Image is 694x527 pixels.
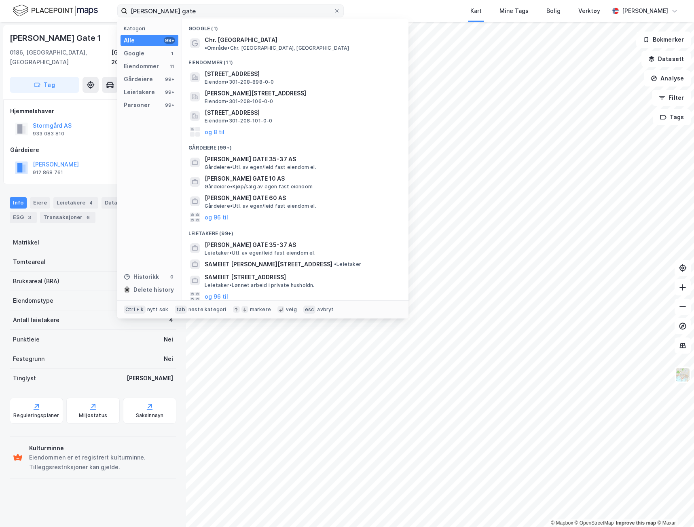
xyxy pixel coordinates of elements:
[10,48,111,67] div: 0186, [GEOGRAPHIC_DATA], [GEOGRAPHIC_DATA]
[641,51,691,67] button: Datasett
[205,259,332,269] span: SAMEIET [PERSON_NAME][STREET_ADDRESS]
[13,276,59,286] div: Bruksareal (BRA)
[29,453,173,472] div: Eiendommen er et registrert kulturminne. Tilleggsrestriksjoner kan gjelde.
[10,77,79,93] button: Tag
[205,154,399,164] span: [PERSON_NAME] GATE 35-37 AS
[654,488,694,527] div: Kontrollprogram for chat
[164,37,175,44] div: 99+
[205,174,399,183] span: [PERSON_NAME] GATE 10 AS
[164,335,173,344] div: Nei
[205,69,399,79] span: [STREET_ADDRESS]
[10,32,103,44] div: [PERSON_NAME] Gate 1
[205,240,399,250] span: [PERSON_NAME] GATE 35-37 AS
[334,261,361,268] span: Leietaker
[205,45,349,51] span: Område • Chr. [GEOGRAPHIC_DATA], [GEOGRAPHIC_DATA]
[25,213,34,221] div: 3
[164,102,175,108] div: 99+
[205,89,399,98] span: [PERSON_NAME][STREET_ADDRESS]
[182,138,408,153] div: Gårdeiere (99+)
[205,272,399,282] span: SAMEIET [STREET_ADDRESS]
[616,520,656,526] a: Improve this map
[575,520,614,526] a: OpenStreetMap
[127,5,334,17] input: Søk på adresse, matrikkel, gårdeiere, leietakere eller personer
[124,74,153,84] div: Gårdeiere
[124,100,150,110] div: Personer
[13,238,39,247] div: Matrikkel
[33,169,63,176] div: 912 868 761
[205,250,315,256] span: Leietaker • Utl. av egen/leid fast eiendom el.
[13,257,45,267] div: Tomteareal
[182,53,408,67] div: Eiendommer (11)
[124,36,135,45] div: Alle
[169,63,175,70] div: 11
[250,306,271,313] div: markere
[10,145,176,155] div: Gårdeiere
[102,197,142,209] div: Datasett
[205,183,313,190] span: Gårdeiere • Kjøp/salg av egen fast eiendom
[13,373,36,383] div: Tinglyst
[205,98,273,105] span: Eiendom • 301-208-106-0-0
[286,306,297,313] div: velg
[13,412,59,419] div: Reguleringsplaner
[182,19,408,34] div: Google (1)
[175,306,187,314] div: tab
[205,203,316,209] span: Gårdeiere • Utl. av egen/leid fast eiendom el.
[551,520,573,526] a: Mapbox
[30,197,50,209] div: Eiere
[10,212,37,223] div: ESG
[169,50,175,57] div: 1
[124,25,178,32] div: Kategori
[205,213,228,222] button: og 96 til
[205,292,228,301] button: og 96 til
[164,76,175,82] div: 99+
[205,282,315,289] span: Leietaker • Lønnet arbeid i private husholdn.
[205,45,207,51] span: •
[124,306,146,314] div: Ctrl + k
[169,274,175,280] div: 0
[644,70,691,86] button: Analyse
[205,127,224,137] button: og 8 til
[205,118,273,124] span: Eiendom • 301-208-101-0-0
[652,90,691,106] button: Filter
[546,6,561,16] div: Bolig
[653,109,691,125] button: Tags
[136,412,164,419] div: Saksinnsyn
[10,106,176,116] div: Hjemmelshaver
[675,367,690,382] img: Z
[578,6,600,16] div: Verktøy
[111,48,176,67] div: [GEOGRAPHIC_DATA], 208/898
[79,412,107,419] div: Miljøstatus
[622,6,668,16] div: [PERSON_NAME]
[84,213,92,221] div: 6
[13,335,40,344] div: Punktleie
[182,224,408,238] div: Leietakere (99+)
[334,261,336,267] span: •
[654,488,694,527] iframe: Chat Widget
[205,108,399,118] span: [STREET_ADDRESS]
[124,48,144,58] div: Google
[164,354,173,364] div: Nei
[499,6,529,16] div: Mine Tags
[13,354,44,364] div: Festegrunn
[133,285,174,295] div: Delete history
[147,306,169,313] div: nytt søk
[53,197,98,209] div: Leietakere
[87,199,95,207] div: 4
[33,131,64,137] div: 933 083 810
[636,32,691,48] button: Bokmerker
[124,272,159,282] div: Historikk
[13,4,98,18] img: logo.f888ab2527a4732fd821a326f86c7f29.svg
[205,164,316,171] span: Gårdeiere • Utl. av egen/leid fast eiendom el.
[124,61,159,71] div: Eiendommer
[10,197,27,209] div: Info
[40,212,95,223] div: Transaksjoner
[164,89,175,95] div: 99+
[29,443,173,453] div: Kulturminne
[13,315,59,325] div: Antall leietakere
[470,6,482,16] div: Kart
[205,193,399,203] span: [PERSON_NAME] GATE 60 AS
[205,79,274,85] span: Eiendom • 301-208-898-0-0
[188,306,226,313] div: neste kategori
[127,373,173,383] div: [PERSON_NAME]
[317,306,334,313] div: avbryt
